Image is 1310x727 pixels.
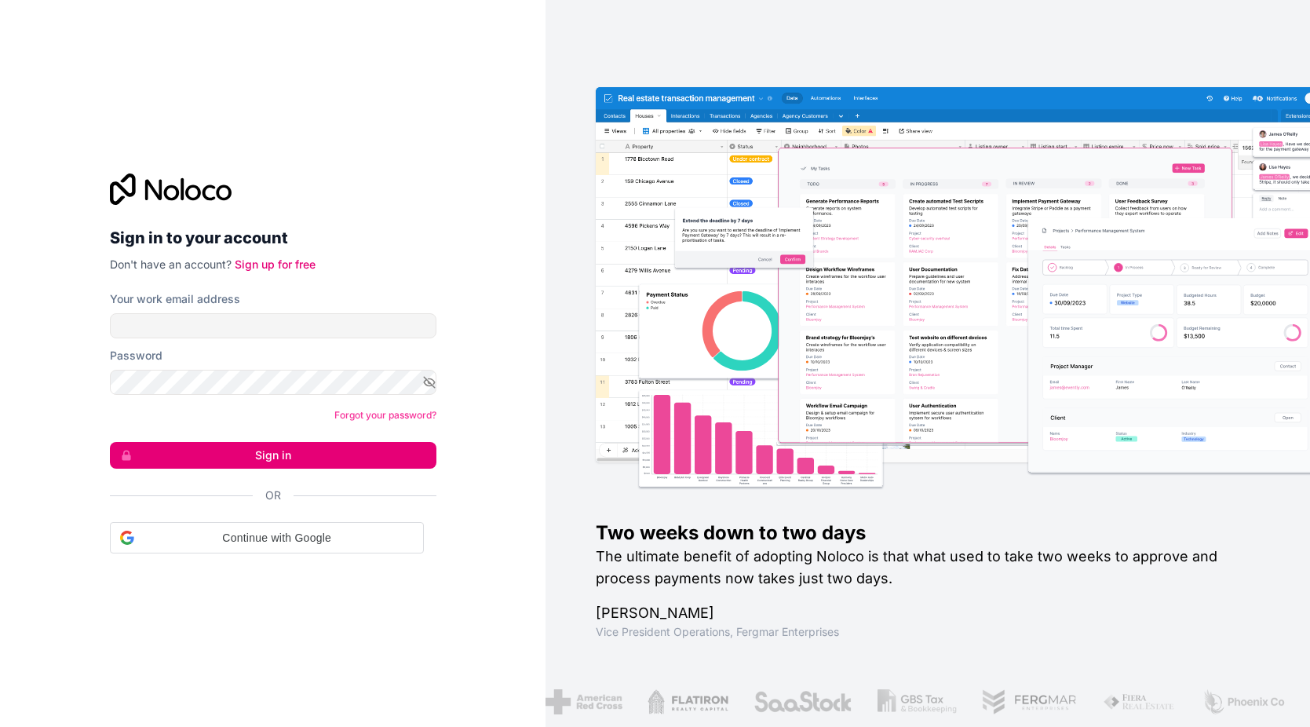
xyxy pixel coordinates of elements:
[140,530,414,546] span: Continue with Google
[546,689,622,714] img: /assets/american-red-cross-BAupjrZR.png
[753,689,851,714] img: /assets/saastock-C6Zbiodz.png
[877,689,957,714] img: /assets/gbstax-C-GtDUiK.png
[265,488,281,503] span: Or
[596,624,1260,640] h1: Vice President Operations , Fergmar Enterprises
[110,348,162,363] label: Password
[1201,689,1286,714] img: /assets/phoenix-BREaitsQ.png
[110,291,240,307] label: Your work email address
[596,521,1260,546] h1: Two weeks down to two days
[110,313,436,338] input: Email address
[110,224,436,252] h2: Sign in to your account
[110,370,436,395] input: Password
[596,602,1260,624] h1: [PERSON_NAME]
[110,522,424,553] div: Continue with Google
[110,258,232,271] span: Don't have an account?
[1102,689,1176,714] img: /assets/fiera-fwj2N5v4.png
[334,409,436,421] a: Forgot your password?
[981,689,1077,714] img: /assets/fergmar-CudnrXN5.png
[235,258,316,271] a: Sign up for free
[647,689,728,714] img: /assets/flatiron-C8eUkumj.png
[110,442,436,469] button: Sign in
[596,546,1260,590] h2: The ultimate benefit of adopting Noloco is that what used to take two weeks to approve and proces...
